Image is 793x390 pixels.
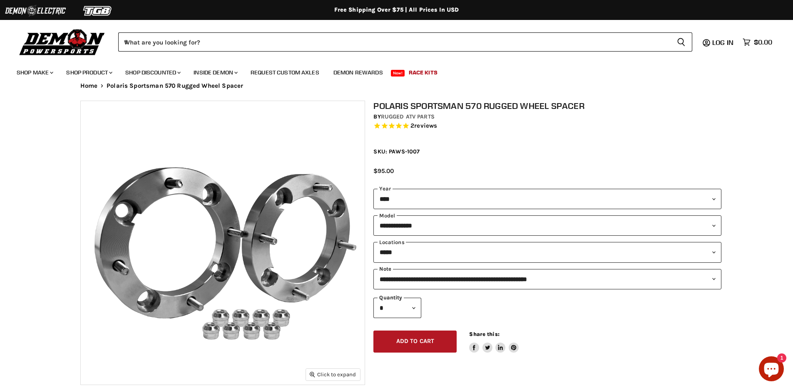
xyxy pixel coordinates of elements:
[469,331,499,337] span: Share this:
[381,113,435,120] a: Rugged ATV Parts
[373,122,721,131] span: Rated 5.0 out of 5 stars 2 reviews
[373,269,721,289] select: keys
[373,298,421,318] select: Quantity
[708,39,738,46] a: Log in
[17,27,108,57] img: Demon Powersports
[118,32,670,52] input: When autocomplete results are available use up and down arrows to review and enter to select
[373,147,721,156] div: SKU: PAWS-1007
[10,61,770,81] ul: Main menu
[754,38,772,46] span: $0.00
[373,242,721,262] select: keys
[391,70,405,77] span: New!
[373,167,394,175] span: $95.00
[756,356,786,383] inbox-online-store-chat: Shopify online store chat
[327,64,389,81] a: Demon Rewards
[67,3,129,19] img: TGB Logo 2
[712,38,733,47] span: Log in
[373,189,721,209] select: year
[60,64,117,81] a: Shop Product
[306,369,360,380] button: Click to expand
[80,82,98,89] a: Home
[310,371,356,378] span: Click to expand
[396,338,435,345] span: Add to cart
[81,101,365,385] img: Polaris Sportsman 570 Rugged Wheel Spacer
[244,64,326,81] a: Request Custom Axles
[119,64,186,81] a: Shop Discounted
[373,112,721,121] div: by
[738,36,776,48] a: $0.00
[403,64,444,81] a: Race Kits
[187,64,243,81] a: Inside Demon
[670,32,692,52] button: Search
[10,64,58,81] a: Shop Make
[373,331,457,353] button: Add to cart
[373,215,721,236] select: modal-name
[64,6,730,14] div: Free Shipping Over $75 | All Prices In USD
[107,82,243,89] span: Polaris Sportsman 570 Rugged Wheel Spacer
[469,331,519,353] aside: Share this:
[64,82,730,89] nav: Breadcrumbs
[118,32,692,52] form: Product
[4,3,67,19] img: Demon Electric Logo 2
[410,122,437,129] span: 2 reviews
[373,101,721,111] h1: Polaris Sportsman 570 Rugged Wheel Spacer
[414,122,437,129] span: reviews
